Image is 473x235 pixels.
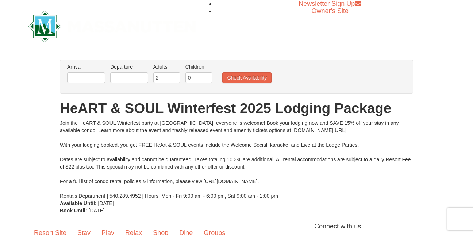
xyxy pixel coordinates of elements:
p: Connect with us [28,221,445,231]
a: Massanutten Resort [28,17,196,34]
label: Adults [153,63,180,70]
a: Owner's Site [312,7,349,15]
span: [DATE] [89,208,105,213]
div: Join the HeART & SOUL Winterfest party at [GEOGRAPHIC_DATA], everyone is welcome! Book your lodgi... [60,119,413,200]
strong: Book Until: [60,208,87,213]
strong: Available Until: [60,200,97,206]
button: Check Availability [222,72,272,83]
h1: HeART & SOUL Winterfest 2025 Lodging Package [60,101,413,116]
img: Massanutten Resort Logo [28,11,196,42]
label: Departure [110,63,148,70]
label: Arrival [67,63,105,70]
span: [DATE] [98,200,114,206]
label: Children [185,63,212,70]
